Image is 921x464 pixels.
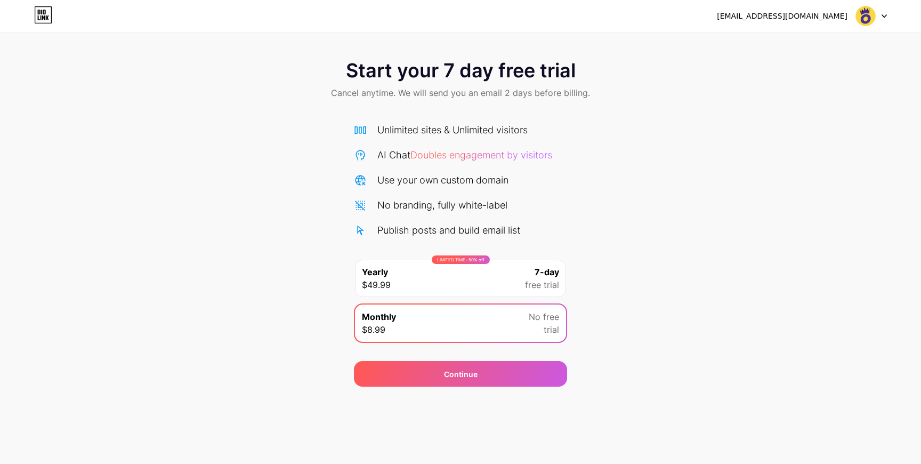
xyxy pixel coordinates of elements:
span: trial [544,323,559,336]
span: Cancel anytime. We will send you an email 2 days before billing. [331,86,590,99]
div: Continue [444,369,478,380]
div: [EMAIL_ADDRESS][DOMAIN_NAME] [717,11,847,22]
div: Unlimited sites & Unlimited visitors [377,123,528,137]
span: 7-day [535,266,559,278]
img: Ilya casino [855,6,876,26]
div: AI Chat [377,148,552,162]
span: $8.99 [362,323,385,336]
div: Publish posts and build email list [377,223,520,237]
div: Use your own custom domain [377,173,508,187]
span: Doubles engagement by visitors [410,149,552,161]
span: Monthly [362,310,396,323]
span: No free [529,310,559,323]
span: free trial [525,278,559,291]
span: $49.99 [362,278,391,291]
span: Yearly [362,266,388,278]
div: LIMITED TIME : 50% off [432,255,490,264]
span: Start your 7 day free trial [346,60,576,81]
div: No branding, fully white-label [377,198,507,212]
